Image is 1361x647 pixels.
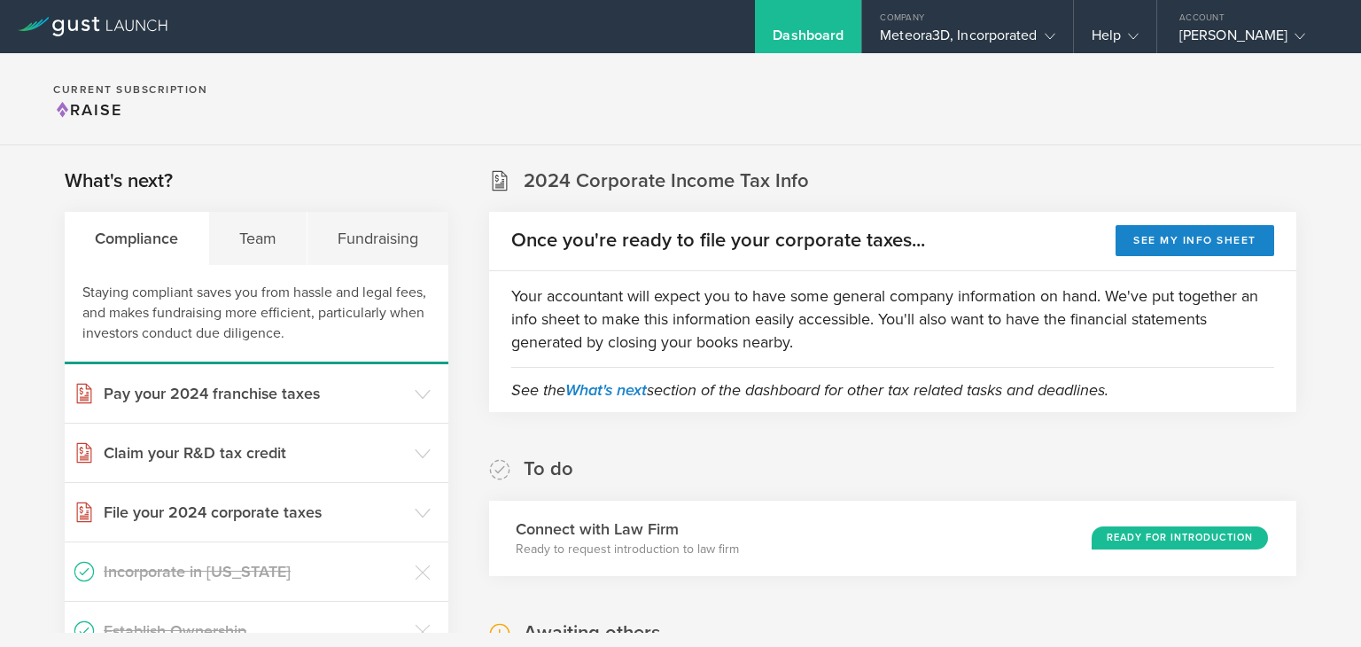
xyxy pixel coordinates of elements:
div: Dashboard [773,27,844,53]
h2: Current Subscription [53,84,207,95]
h3: Incorporate in [US_STATE] [104,560,406,583]
h2: Once you're ready to file your corporate taxes... [511,228,925,253]
div: Fundraising [307,212,448,265]
h3: Claim your R&D tax credit [104,441,406,464]
div: Connect with Law FirmReady to request introduction to law firmReady for Introduction [489,501,1296,576]
div: Meteora3D, Incorporated [880,27,1054,53]
div: Team [209,212,307,265]
div: [PERSON_NAME] [1179,27,1330,53]
div: Staying compliant saves you from hassle and legal fees, and makes fundraising more efficient, par... [65,265,448,364]
h2: Awaiting others [524,620,660,646]
h2: 2024 Corporate Income Tax Info [524,168,809,194]
p: Ready to request introduction to law firm [516,541,739,558]
h3: File your 2024 corporate taxes [104,501,406,524]
p: Your accountant will expect you to have some general company information on hand. We've put toget... [511,285,1274,354]
div: Compliance [65,212,209,265]
span: Raise [53,100,122,120]
h2: What's next? [65,168,173,194]
a: What's next [565,380,647,400]
h3: Establish Ownership [104,620,406,643]
div: Ready for Introduction [1092,526,1268,550]
h2: To do [524,456,573,482]
em: See the section of the dashboard for other tax related tasks and deadlines. [511,380,1108,400]
div: Help [1092,27,1139,53]
h3: Pay your 2024 franchise taxes [104,382,406,405]
h3: Connect with Law Firm [516,518,739,541]
button: See my info sheet [1116,225,1274,256]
